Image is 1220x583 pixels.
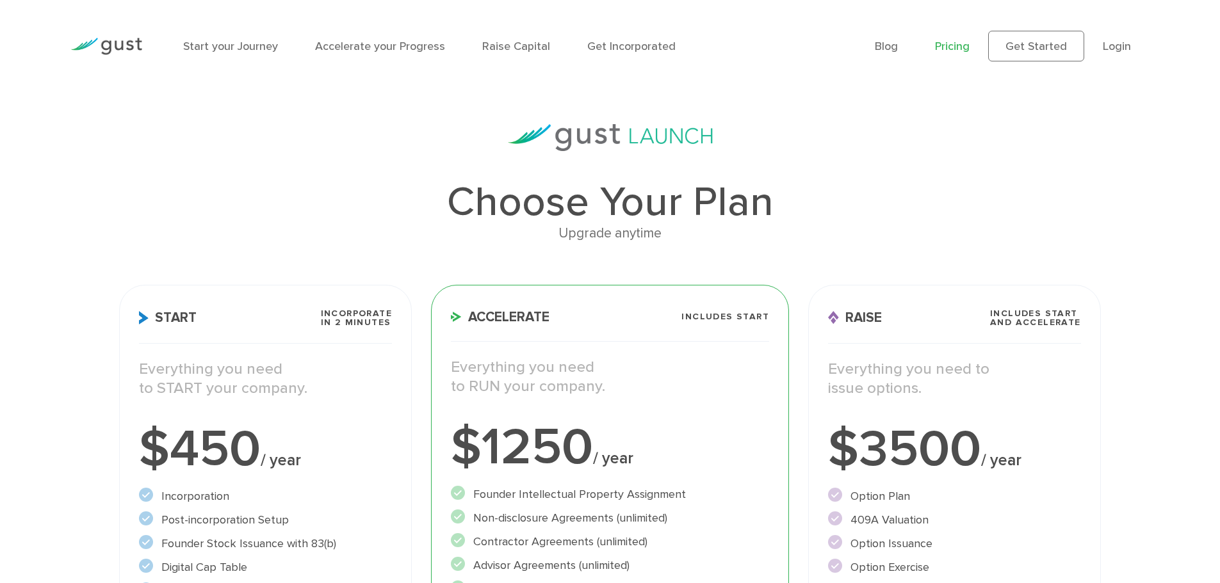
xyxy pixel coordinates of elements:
[139,424,392,475] div: $450
[828,488,1081,505] li: Option Plan
[681,312,769,321] span: Includes START
[139,535,392,552] li: Founder Stock Issuance with 83(b)
[451,557,769,574] li: Advisor Agreements (unlimited)
[451,310,549,324] span: Accelerate
[451,422,769,473] div: $1250
[70,38,142,55] img: Gust Logo
[482,40,550,53] a: Raise Capital
[139,488,392,505] li: Incorporation
[119,223,1100,244] div: Upgrade anytime
[451,486,769,503] li: Founder Intellectual Property Assignment
[139,311,197,324] span: Start
[451,312,462,322] img: Accelerate Icon
[828,535,1081,552] li: Option Issuance
[828,424,1081,475] div: $3500
[321,309,392,327] span: Incorporate in 2 Minutes
[935,40,970,53] a: Pricing
[139,511,392,529] li: Post-incorporation Setup
[1103,40,1131,53] a: Login
[593,449,633,468] span: / year
[261,451,301,470] span: / year
[451,509,769,527] li: Non-disclosure Agreements (unlimited)
[139,360,392,398] p: Everything you need to START your company.
[828,311,882,324] span: Raise
[315,40,445,53] a: Accelerate your Progress
[508,124,713,151] img: gust-launch-logos.svg
[119,182,1100,223] h1: Choose Your Plan
[828,360,1081,398] p: Everything you need to issue options.
[587,40,676,53] a: Get Incorporated
[990,309,1081,327] span: Includes START and ACCELERATE
[139,311,149,324] img: Start Icon X2
[183,40,278,53] a: Start your Journey
[875,40,898,53] a: Blog
[988,31,1084,61] a: Get Started
[139,559,392,576] li: Digital Cap Table
[828,559,1081,576] li: Option Exercise
[981,451,1021,470] span: / year
[828,511,1081,529] li: 409A Valuation
[451,358,769,396] p: Everything you need to RUN your company.
[451,533,769,550] li: Contractor Agreements (unlimited)
[828,311,839,324] img: Raise Icon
